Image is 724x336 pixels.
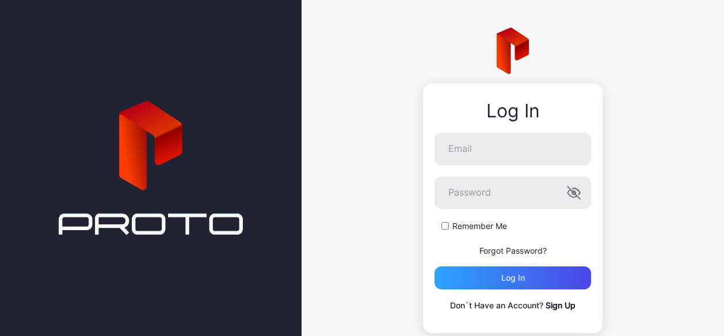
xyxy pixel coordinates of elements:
[567,186,581,200] button: Password
[479,246,547,255] a: Forgot Password?
[435,133,591,165] input: Email
[452,220,507,232] label: Remember Me
[435,299,591,312] p: Don`t Have an Account?
[546,300,576,310] a: Sign Up
[501,273,525,282] div: Log in
[435,101,591,121] div: Log In
[435,177,591,209] input: Password
[435,266,591,289] button: Log in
